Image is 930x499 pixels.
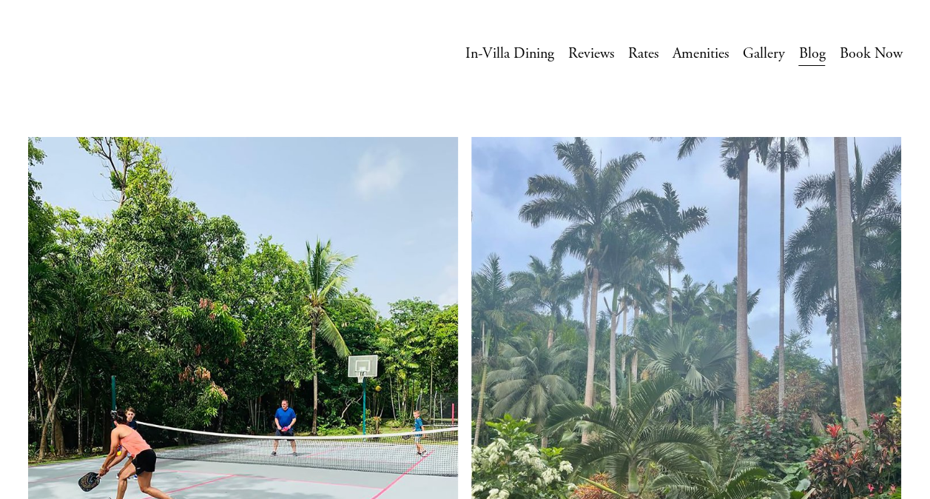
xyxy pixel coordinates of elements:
[798,41,825,67] a: Blog
[568,41,614,67] a: Reviews
[28,28,186,81] img: Caribbean Vacation Rental | Bon Vivant Villa
[673,41,729,67] a: Amenities
[743,41,785,67] a: Gallery
[465,41,554,67] a: In-Villa Dining
[839,41,902,67] a: Book Now
[628,41,658,67] a: Rates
